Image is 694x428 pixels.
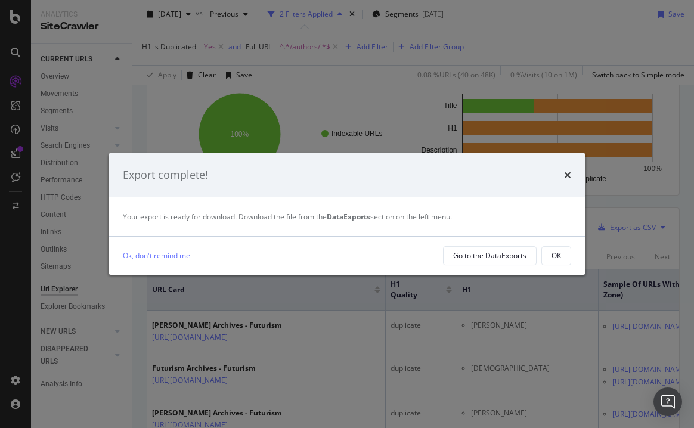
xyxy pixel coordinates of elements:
a: Ok, don't remind me [123,249,190,262]
div: times [564,168,571,183]
div: Open Intercom Messenger [653,387,682,416]
button: OK [541,246,571,265]
div: modal [109,153,585,275]
strong: DataExports [327,212,370,222]
div: Go to the DataExports [453,250,526,260]
button: Go to the DataExports [443,246,537,265]
span: section on the left menu. [327,212,452,222]
div: Export complete! [123,168,208,183]
div: Your export is ready for download. Download the file from the [123,212,571,222]
div: OK [552,250,561,260]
